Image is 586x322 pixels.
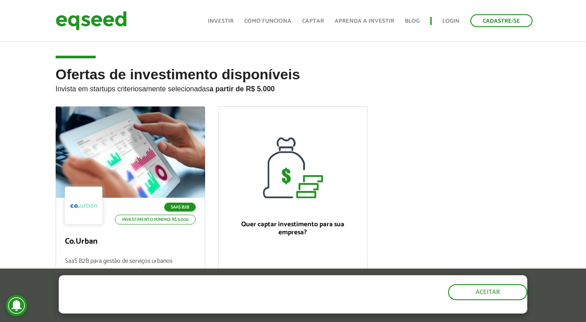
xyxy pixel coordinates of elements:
button: Aceitar [448,284,527,300]
a: política de privacidade e de cookies [176,306,279,314]
a: Aprenda a investir [335,18,394,24]
p: SaaS B2B para gestão de serviços urbanos [65,258,196,277]
p: SaaS B2B [164,203,196,212]
a: Como funciona [244,18,291,24]
a: Cadastre-se [470,14,533,27]
a: Login [442,18,460,24]
h2: Ofertas de investimento disponíveis [56,67,531,106]
p: Ao clicar em "aceitar", você aceita nossa . [59,305,340,314]
a: Blog [405,18,420,24]
p: Invista em startups criteriosamente selecionadas [56,82,531,93]
p: Quer captar investimento para sua empresa? [228,220,359,236]
h5: O site da EqSeed utiliza cookies para melhorar sua navegação. [59,275,340,303]
p: Investimento mínimo: R$ 5.000 [115,215,196,224]
a: Investir [208,18,234,24]
strong: a partir de R$ 5.000 [210,85,275,93]
a: Captar [302,18,324,24]
img: EqSeed [56,9,127,33]
p: Co.Urban [65,237,196,247]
